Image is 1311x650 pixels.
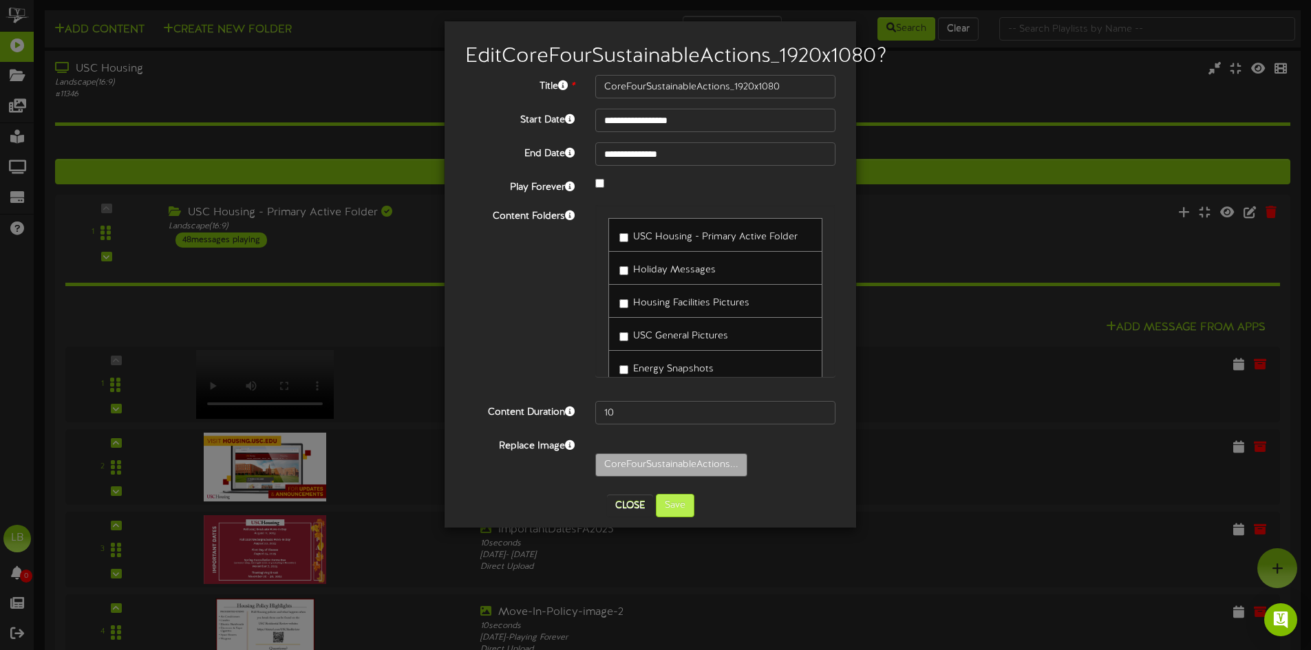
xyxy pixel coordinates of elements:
[619,332,628,341] input: USC General Pictures
[455,205,585,224] label: Content Folders
[619,365,628,374] input: Energy Snapshots
[619,233,628,242] input: USC Housing - Primary Active Folder
[633,232,798,242] span: USC Housing - Primary Active Folder
[595,401,835,424] input: 15
[455,142,585,161] label: End Date
[619,299,628,308] input: Housing Facilities Pictures
[455,109,585,127] label: Start Date
[633,364,714,374] span: Energy Snapshots
[633,331,728,341] span: USC General Pictures
[465,45,835,68] h2: Edit CoreFourSustainableActions_1920x1080 ?
[656,494,694,517] button: Save
[455,75,585,94] label: Title
[595,75,835,98] input: Title
[607,495,653,517] button: Close
[455,176,585,195] label: Play Forever
[1264,603,1297,636] div: Open Intercom Messenger
[633,265,716,275] span: Holiday Messages
[633,298,749,308] span: Housing Facilities Pictures
[619,266,628,275] input: Holiday Messages
[455,435,585,453] label: Replace Image
[455,401,585,420] label: Content Duration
